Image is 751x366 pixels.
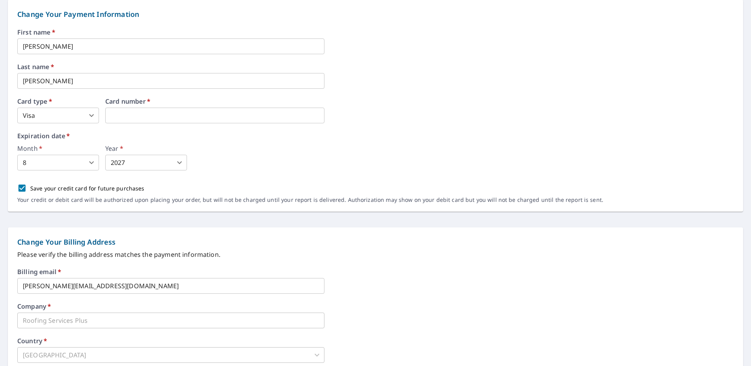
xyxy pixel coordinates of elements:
div: Visa [17,108,99,123]
div: [GEOGRAPHIC_DATA] [17,347,324,363]
p: Change Your Billing Address [17,237,734,247]
label: First name [17,29,734,35]
label: Country [17,338,47,344]
label: Last name [17,64,734,70]
label: Month [17,145,99,152]
p: Save your credit card for future purchases [30,184,145,192]
label: Year [105,145,187,152]
iframe: secure payment field [105,108,324,123]
label: Expiration date [17,133,734,139]
p: Change Your Payment Information [17,9,734,20]
label: Billing email [17,269,61,275]
label: Card number [105,98,324,104]
div: 8 [17,155,99,170]
p: Please verify the billing address matches the payment information. [17,250,734,259]
label: Card type [17,98,99,104]
label: Company [17,303,51,309]
div: 2027 [105,155,187,170]
p: Your credit or debit card will be authorized upon placing your order, but will not be charged unt... [17,196,603,203]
